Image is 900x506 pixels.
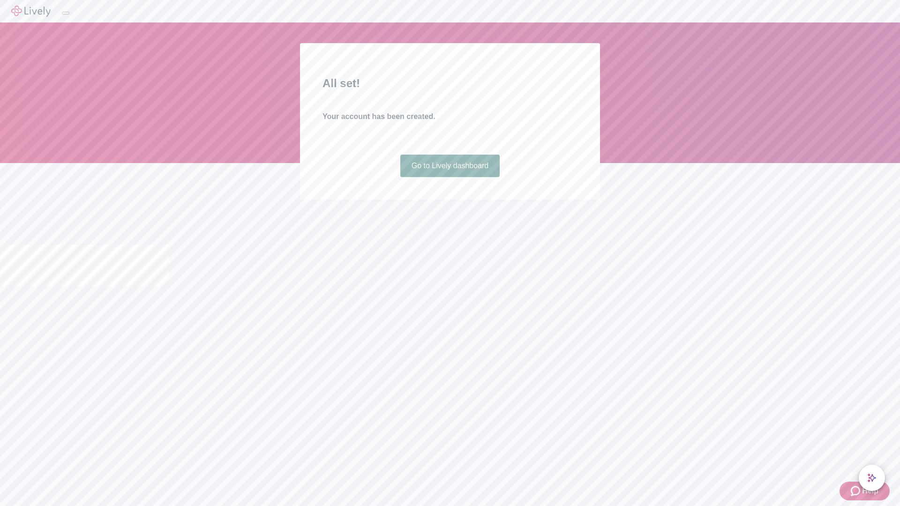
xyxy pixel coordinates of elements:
[862,485,878,497] span: Help
[867,473,877,483] svg: Lively AI Assistant
[62,12,69,15] button: Log out
[840,482,890,500] button: Zendesk support iconHelp
[322,111,577,122] h4: Your account has been created.
[11,6,51,17] img: Lively
[322,75,577,92] h2: All set!
[859,465,885,491] button: chat
[400,155,500,177] a: Go to Lively dashboard
[851,485,862,497] svg: Zendesk support icon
